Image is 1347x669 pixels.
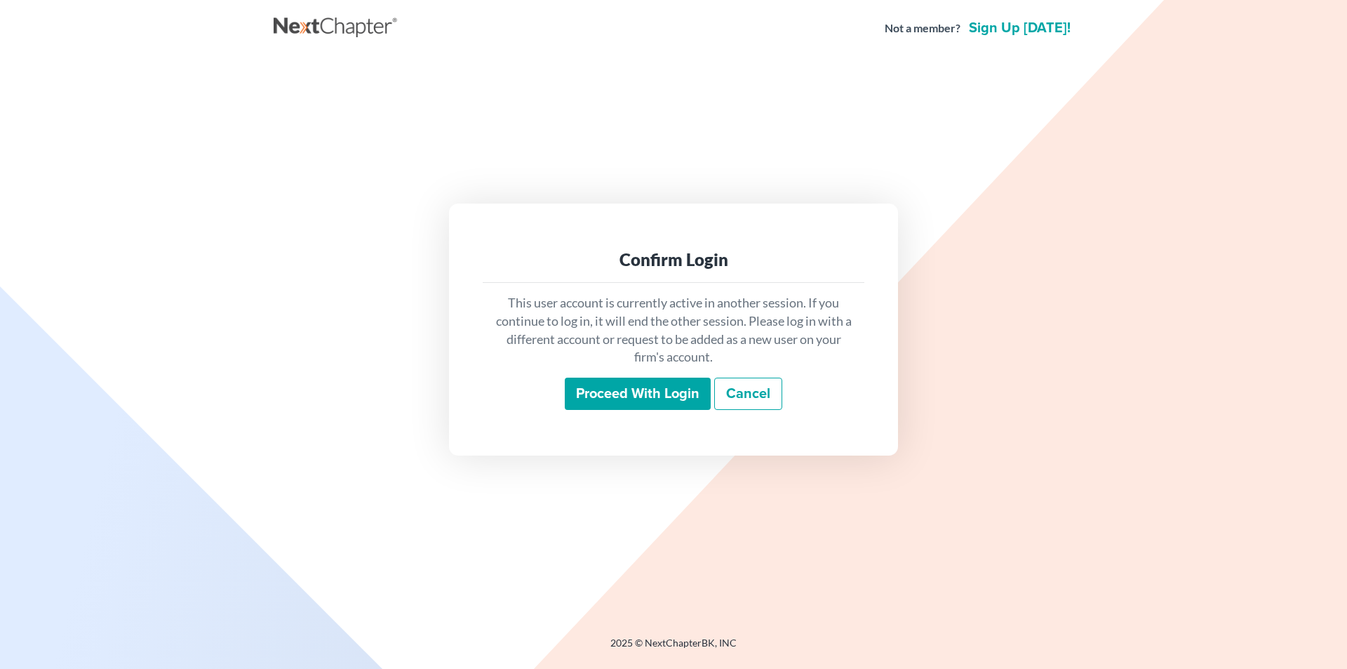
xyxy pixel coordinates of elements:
a: Sign up [DATE]! [966,21,1073,35]
p: This user account is currently active in another session. If you continue to log in, it will end ... [494,294,853,366]
div: 2025 © NextChapterBK, INC [274,636,1073,661]
strong: Not a member? [885,20,960,37]
a: Cancel [714,378,782,410]
input: Proceed with login [565,378,711,410]
div: Confirm Login [494,249,853,271]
